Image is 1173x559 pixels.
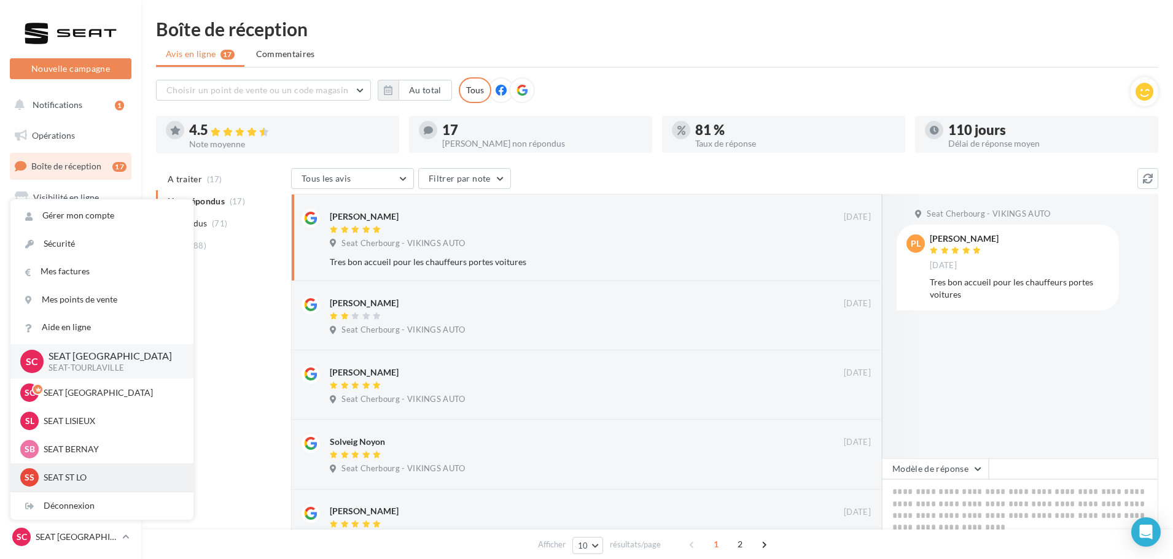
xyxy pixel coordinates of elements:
[378,80,452,101] button: Au total
[706,534,726,554] span: 1
[25,387,35,399] span: SC
[538,539,566,550] span: Afficher
[572,537,604,554] button: 10
[418,168,511,189] button: Filtrer par note
[882,458,989,479] button: Modèle de réponse
[212,218,227,228] span: (71)
[341,238,465,249] span: Seat Cherbourg - VIKINGS AUTO
[330,505,399,517] div: [PERSON_NAME]
[25,415,34,427] span: SL
[10,202,193,229] a: Gérer mon compte
[25,471,34,484] span: SS
[7,307,134,333] a: Calendrier
[44,387,179,399] p: SEAT [GEOGRAPHIC_DATA]
[166,85,348,95] span: Choisir un point de vente ou un code magasin
[341,463,465,474] span: Seat Cherbourg - VIKINGS AUTO
[44,415,179,427] p: SEAT LISIEUX
[7,276,134,302] a: Médiathèque
[115,101,124,110] div: 1
[1131,517,1161,547] div: Open Intercom Messenger
[341,325,465,336] span: Seat Cherbourg - VIKINGS AUTO
[695,139,895,148] div: Taux de réponse
[10,58,131,79] button: Nouvelle campagne
[302,173,351,183] span: Tous les avis
[844,437,871,448] span: [DATE]
[844,507,871,518] span: [DATE]
[31,161,101,171] span: Boîte de réception
[7,185,134,210] a: Visibilité en ligne
[291,168,414,189] button: Tous les avis
[10,314,193,341] a: Aide en ligne
[341,394,465,405] span: Seat Cherbourg - VIKINGS AUTO
[10,525,131,549] a: SC SEAT [GEOGRAPHIC_DATA]
[844,368,871,379] span: [DATE]
[49,363,174,374] p: SEAT-TOURLAVILLE
[330,297,399,309] div: [PERSON_NAME]
[610,539,661,550] span: résultats/page
[442,123,642,137] div: 17
[459,77,491,103] div: Tous
[49,349,174,363] p: SEAT [GEOGRAPHIC_DATA]
[844,298,871,309] span: [DATE]
[168,173,202,185] span: A traiter
[10,286,193,314] a: Mes points de vente
[10,492,193,520] div: Déconnexion
[330,436,385,448] div: Solveig Noyon
[7,215,134,241] a: Campagnes
[330,210,399,223] div: [PERSON_NAME]
[930,260,957,271] span: [DATE]
[256,48,315,60] span: Commentaires
[730,534,750,554] span: 2
[7,153,134,179] a: Boîte de réception17
[948,139,1148,148] div: Délai de réponse moyen
[189,123,389,137] div: 4.5
[7,123,134,148] a: Opérations
[930,234,999,243] div: [PERSON_NAME]
[7,245,134,271] a: Contacts
[207,174,222,184] span: (17)
[25,443,35,455] span: SB
[399,80,452,101] button: Au total
[7,337,134,373] a: PLV et print personnalisable
[112,162,127,172] div: 17
[33,192,99,202] span: Visibilité en ligne
[927,209,1050,220] span: Seat Cherbourg - VIKINGS AUTO
[156,20,1158,38] div: Boîte de réception
[33,99,82,110] span: Notifications
[330,256,791,268] div: Tres bon accueil pour les chauffeurs portes voitures
[26,354,38,368] span: SC
[44,471,179,484] p: SEAT ST LO
[844,212,871,223] span: [DATE]
[578,541,588,550] span: 10
[442,139,642,148] div: [PERSON_NAME] non répondus
[191,241,206,250] span: (88)
[156,80,371,101] button: Choisir un point de vente ou un code magasin
[10,258,193,285] a: Mes factures
[44,443,179,455] p: SEAT BERNAY
[32,130,75,141] span: Opérations
[7,378,134,414] a: Campagnes DataOnDemand
[948,123,1148,137] div: 110 jours
[10,230,193,258] a: Sécurité
[189,140,389,148] div: Note moyenne
[330,366,399,379] div: [PERSON_NAME]
[911,237,921,250] span: PL
[695,123,895,137] div: 81 %
[36,531,117,543] p: SEAT [GEOGRAPHIC_DATA]
[17,531,27,543] span: SC
[930,276,1109,301] div: Tres bon accueil pour les chauffeurs portes voitures
[7,92,129,118] button: Notifications 1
